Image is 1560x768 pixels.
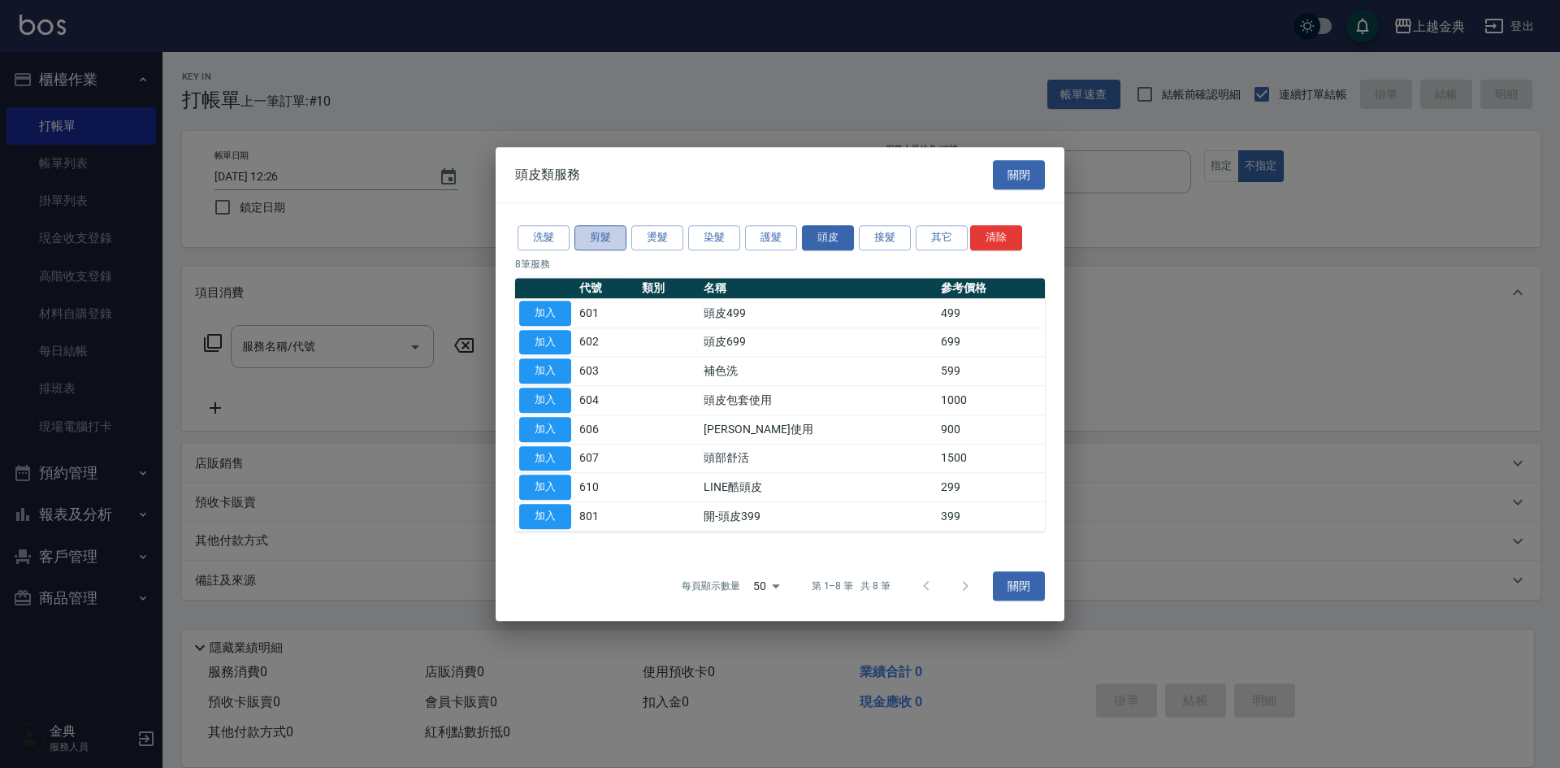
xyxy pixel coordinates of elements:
div: 50 [747,564,786,608]
td: 頭皮包套使用 [700,386,937,415]
td: 601 [575,299,638,328]
p: 第 1–8 筆 共 8 筆 [812,579,890,593]
td: 補色洗 [700,357,937,386]
button: 其它 [916,225,968,250]
td: 頭部舒活 [700,444,937,473]
th: 代號 [575,278,638,299]
td: 604 [575,386,638,415]
button: 加入 [519,417,571,442]
button: 加入 [519,359,571,384]
button: 加入 [519,446,571,471]
td: 602 [575,328,638,357]
button: 護髮 [745,225,797,250]
p: 每頁顯示數量 [682,579,740,593]
td: 610 [575,473,638,502]
button: 清除 [970,225,1022,250]
button: 燙髮 [631,225,683,250]
td: LINE酷頭皮 [700,473,937,502]
td: 801 [575,502,638,532]
td: 開-頭皮399 [700,502,937,532]
button: 洗髮 [518,225,570,250]
th: 類別 [638,278,700,299]
td: 599 [937,357,1045,386]
td: 299 [937,473,1045,502]
button: 加入 [519,388,571,413]
td: [PERSON_NAME]使用 [700,415,937,445]
button: 加入 [519,475,571,501]
td: 499 [937,299,1045,328]
span: 頭皮類服務 [515,167,580,183]
td: 900 [937,415,1045,445]
button: 加入 [519,301,571,326]
button: 加入 [519,504,571,529]
p: 8 筆服務 [515,257,1045,271]
td: 399 [937,502,1045,532]
button: 頭皮 [802,225,854,250]
td: 1000 [937,386,1045,415]
td: 606 [575,415,638,445]
td: 607 [575,444,638,473]
button: 染髮 [688,225,740,250]
th: 參考價格 [937,278,1045,299]
td: 頭皮499 [700,299,937,328]
button: 加入 [519,330,571,355]
button: 關閉 [993,160,1045,190]
td: 699 [937,328,1045,357]
th: 名稱 [700,278,937,299]
td: 603 [575,357,638,386]
td: 1500 [937,444,1045,473]
button: 剪髮 [574,225,626,250]
button: 接髮 [859,225,911,250]
button: 關閉 [993,571,1045,601]
td: 頭皮699 [700,328,937,357]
